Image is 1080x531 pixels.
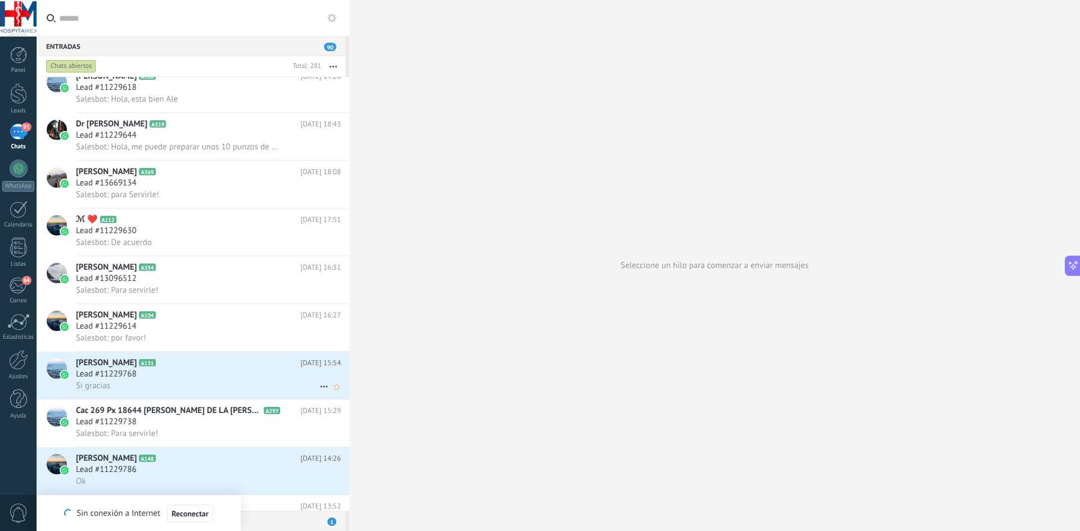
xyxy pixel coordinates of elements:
span: Salesbot: De acuerdo [76,237,152,248]
span: Lead #13096512 [76,273,137,284]
span: 1 [327,518,336,526]
a: avataricon[PERSON_NAME]A148[DATE] 14:26Lead #11229786Ok [37,447,349,494]
span: [PERSON_NAME] [76,357,137,369]
div: Correo [2,297,35,305]
span: 64 [22,276,31,285]
span: Lead #11229618 [76,82,137,93]
span: Salesbot: para Servirle! [76,189,159,200]
a: avataricon[PERSON_NAME]A354[DATE] 16:31Lead #13096512Salesbot: Para servirle! [37,256,349,303]
div: Leads [2,107,35,115]
span: Cac 269 Px 18644 [PERSON_NAME] DE LA [PERSON_NAME] [76,405,262,416]
span: [PERSON_NAME] [76,166,137,178]
a: avataricon[PERSON_NAME]A106[DATE] 19:26Lead #11229618Salesbot: Hola, esta bien Ale [37,65,349,112]
span: [PERSON_NAME] [76,310,137,321]
div: Sin conexión a Internet [64,504,213,523]
a: avataricon[PERSON_NAME]A369[DATE] 18:08Lead #13669134Salesbot: para Servirle! [37,161,349,208]
button: Reconectar [167,505,213,523]
span: Lead #11229630 [76,225,137,237]
span: Salesbot: Hola, me puede preparar unos 10 punzos de 18 por favor! [76,142,279,152]
span: A319 [150,120,166,128]
div: Estadísticas [2,334,35,341]
img: icon [61,466,69,474]
span: A112 [100,216,116,223]
span: [DATE] 17:51 [300,214,341,225]
img: icon [61,132,69,140]
span: [DATE] 13:52 [300,501,341,512]
span: Salesbot: Para servirle! [76,428,158,439]
span: 90 [324,43,336,51]
span: A297 [264,407,280,414]
span: Si gracias [76,380,110,391]
div: Chats [2,143,35,151]
span: Lead #11229768 [76,369,137,380]
span: Lead #13669134 [76,178,137,189]
div: Panel [2,67,35,74]
div: Total: 281 [288,61,321,72]
span: [DATE] 18:43 [300,119,341,130]
span: Salesbot: Hola, esta bien Ale [76,94,178,105]
img: icon [61,323,69,331]
span: Ok [76,476,85,487]
span: Lead #11229786 [76,464,137,475]
div: Ajustes [2,373,35,380]
img: icon [61,180,69,188]
span: [DATE] 14:26 [300,453,341,464]
a: avataricon[PERSON_NAME]A104[DATE] 16:27Lead #11229614Salesbot: por favor! [37,304,349,351]
a: avatariconDr [PERSON_NAME]A319[DATE] 18:43Lead #11229644Salesbot: Hola, me puede preparar unos 10... [37,113,349,160]
img: icon [61,371,69,379]
span: Reconectar [172,510,209,518]
img: icon [61,84,69,92]
span: A131 [139,359,155,366]
span: [PERSON_NAME] [76,453,137,464]
img: icon [61,419,69,426]
span: [DATE] 15:54 [300,357,341,369]
span: Lead #11229738 [76,416,137,428]
span: Lead #11229614 [76,321,137,332]
span: Salesbot: por favor! [76,333,146,343]
span: Salesbot: Para servirle! [76,285,158,296]
span: A148 [139,455,155,462]
span: A369 [139,168,155,175]
img: icon [61,275,69,283]
img: icon [61,228,69,235]
span: ℳ ❤️ [76,214,98,225]
span: A104 [139,311,155,319]
a: avataricon[PERSON_NAME]A131[DATE] 15:54Lead #11229768Si gracias [37,352,349,399]
a: avatariconCac 269 Px 18644 [PERSON_NAME] DE LA [PERSON_NAME]A297[DATE] 15:29Lead #11229738Salesbo... [37,400,349,447]
div: Listas [2,261,35,268]
span: A354 [139,264,155,271]
span: [PERSON_NAME] [76,262,137,273]
span: [DATE] 18:08 [300,166,341,178]
span: [DATE] 16:27 [300,310,341,321]
span: [DATE] 16:31 [300,262,341,273]
a: avatariconℳ ❤️A112[DATE] 17:51Lead #11229630Salesbot: De acuerdo [37,208,349,256]
span: 91 [21,122,31,131]
div: Ayuda [2,412,35,420]
span: Lead #11229644 [76,130,137,141]
div: Entradas [37,36,345,56]
div: Chats abiertos [46,60,96,73]
span: [DATE] 15:29 [300,405,341,416]
button: Más [321,56,345,76]
div: WhatsApp [2,181,34,192]
span: Dr [PERSON_NAME] [76,119,147,130]
div: Calendario [2,221,35,229]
